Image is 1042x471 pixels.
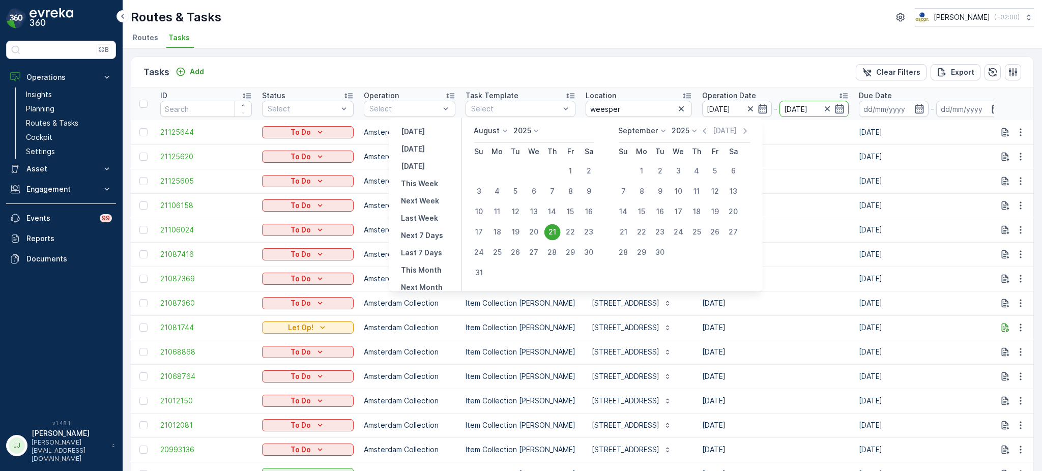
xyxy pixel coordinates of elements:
[6,249,116,269] a: Documents
[854,218,1010,242] td: [DATE]
[580,142,598,161] th: Saturday
[615,203,631,220] div: 14
[586,319,678,336] button: [STREET_ADDRESS]
[697,193,854,218] td: [DATE]
[697,169,854,193] td: [DATE]
[854,437,1010,462] td: [DATE]
[562,244,578,260] div: 29
[401,265,442,275] p: This Month
[489,224,505,240] div: 18
[688,183,705,199] div: 11
[931,64,980,80] button: Export
[854,242,1010,267] td: [DATE]
[581,244,597,260] div: 30
[688,224,705,240] div: 25
[262,297,354,309] button: To Do
[934,12,990,22] p: [PERSON_NAME]
[471,104,560,114] p: Select
[401,127,425,137] p: [DATE]
[592,371,659,381] p: [STREET_ADDRESS]
[359,364,460,389] td: Amsterdam Collection
[262,273,354,285] button: To Do
[6,179,116,199] button: Engagement
[586,344,678,360] button: [STREET_ADDRESS]
[99,46,109,54] p: ⌘B
[652,203,668,220] div: 16
[401,282,443,292] p: Next Month
[26,184,96,194] p: Engagement
[160,152,252,162] a: 21125620
[262,346,354,358] button: To Do
[632,142,651,161] th: Monday
[854,193,1010,218] td: [DATE]
[9,437,25,454] div: JJ
[139,421,148,429] div: Toggle Row Selected
[489,203,505,220] div: 11
[160,127,252,137] a: 21125644
[543,142,561,161] th: Thursday
[697,437,854,462] td: [DATE]
[359,340,460,364] td: Amsterdam Collection
[359,193,460,218] td: Amsterdam Collection
[936,101,1006,117] input: dd/mm/yyyy
[160,420,252,430] a: 21012081
[651,142,669,161] th: Tuesday
[474,126,500,136] p: August
[697,242,854,267] td: [DATE]
[688,163,705,179] div: 4
[618,126,658,136] p: September
[697,340,854,364] td: [DATE]
[291,127,311,137] p: To Do
[6,428,116,463] button: JJ[PERSON_NAME][PERSON_NAME][EMAIL_ADDRESS][DOMAIN_NAME]
[561,142,580,161] th: Friday
[460,413,581,437] td: Item Collection [PERSON_NAME]
[562,163,578,179] div: 1
[22,102,116,116] a: Planning
[160,445,252,455] a: 20993136
[262,175,354,187] button: To Do
[856,64,927,80] button: Clear Filters
[854,267,1010,291] td: [DATE]
[652,244,668,260] div: 30
[707,163,723,179] div: 5
[26,118,78,128] p: Routes & Tasks
[460,437,581,462] td: Item Collection [PERSON_NAME]
[707,203,723,220] div: 19
[160,200,252,211] span: 21106158
[262,126,354,138] button: To Do
[160,249,252,259] a: 21087416
[397,264,446,276] button: This Month
[401,179,438,189] p: This Week
[507,244,524,260] div: 26
[291,420,311,430] p: To Do
[544,183,560,199] div: 7
[633,203,650,220] div: 15
[724,142,742,161] th: Saturday
[725,224,741,240] div: 27
[670,224,686,240] div: 24
[592,298,659,308] p: [STREET_ADDRESS]
[470,142,488,161] th: Sunday
[291,152,311,162] p: To Do
[652,224,668,240] div: 23
[586,417,678,433] button: [STREET_ADDRESS]
[586,368,678,385] button: [STREET_ADDRESS]
[139,397,148,405] div: Toggle Row Selected
[22,130,116,144] a: Cockpit
[688,203,705,220] div: 18
[32,428,107,438] p: [PERSON_NAME]
[131,9,221,25] p: Routes & Tasks
[670,203,686,220] div: 17
[854,413,1010,437] td: [DATE]
[397,143,429,155] button: Today
[401,196,439,206] p: Next Week
[526,203,542,220] div: 13
[26,254,112,264] p: Documents
[139,275,148,283] div: Toggle Row Selected
[6,159,116,179] button: Asset
[291,176,311,186] p: To Do
[139,177,148,185] div: Toggle Row Selected
[160,225,252,235] a: 21106024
